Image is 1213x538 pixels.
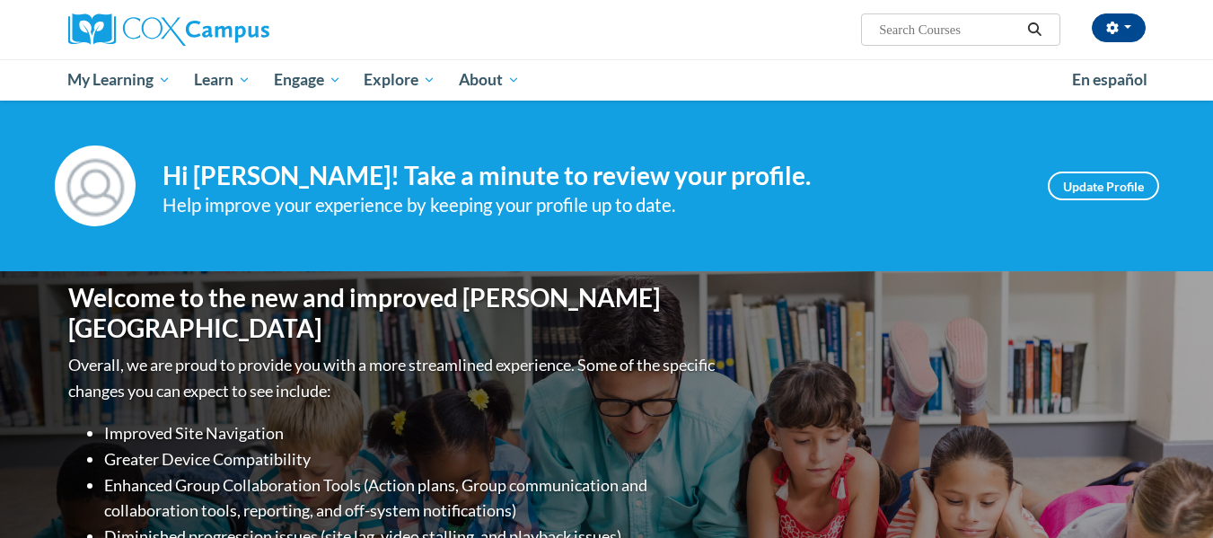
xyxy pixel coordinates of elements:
[163,161,1021,191] h4: Hi [PERSON_NAME]! Take a minute to review your profile.
[1072,70,1147,89] span: En español
[194,69,251,91] span: Learn
[1141,466,1199,524] iframe: Button to launch messaging window
[55,146,136,226] img: Profile Image
[1021,19,1048,40] button: Search
[274,69,341,91] span: Engage
[104,420,719,446] li: Improved Site Navigation
[67,69,171,91] span: My Learning
[182,59,262,101] a: Learn
[68,283,719,343] h1: Welcome to the new and improved [PERSON_NAME][GEOGRAPHIC_DATA]
[364,69,435,91] span: Explore
[68,352,719,404] p: Overall, we are proud to provide you with a more streamlined experience. Some of the specific cha...
[1060,61,1159,99] a: En español
[1092,13,1146,42] button: Account Settings
[1048,172,1159,200] a: Update Profile
[104,446,719,472] li: Greater Device Compatibility
[104,472,719,525] li: Enhanced Group Collaboration Tools (Action plans, Group communication and collaboration tools, re...
[877,19,1021,40] input: Search Courses
[41,59,1173,101] div: Main menu
[262,59,353,101] a: Engage
[163,190,1021,220] div: Help improve your experience by keeping your profile up to date.
[352,59,447,101] a: Explore
[447,59,532,101] a: About
[57,59,183,101] a: My Learning
[68,13,409,46] a: Cox Campus
[459,69,520,91] span: About
[68,13,269,46] img: Cox Campus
